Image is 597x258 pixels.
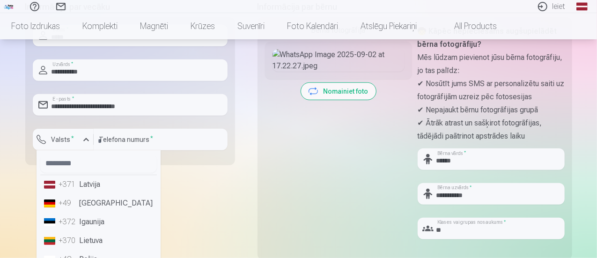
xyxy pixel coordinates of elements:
button: Nomainiet foto [301,83,376,100]
li: Igaunija [40,213,157,231]
a: Krūzes [179,13,226,39]
p: ✔ Nepajaukt bērnu fotogrāfijas grupā [418,103,565,117]
a: Komplekti [71,13,129,39]
img: WhatsApp Image 2025-09-02 at 17.22.27.jpeg [273,49,405,72]
li: [GEOGRAPHIC_DATA] [40,194,157,213]
li: Latvija [40,175,157,194]
li: Lietuva [40,231,157,250]
div: +370 [59,235,78,246]
div: Lauks ir obligāts [33,150,94,158]
div: +372 [59,216,78,228]
a: Atslēgu piekariņi [349,13,428,39]
p: ✔ Ātrāk atrast un sašķirot fotogrāfijas, tādējādi paātrinot apstrādes laiku [418,117,565,143]
p: ✔ Nosūtīt jums SMS ar personalizētu saiti uz fotogrāfijām uzreiz pēc fotosesijas [418,77,565,103]
p: Mēs lūdzam pievienot jūsu bērna fotogrāfiju, jo tas palīdz: [418,51,565,77]
img: /fa1 [4,4,14,9]
a: Suvenīri [226,13,276,39]
div: +371 [59,179,78,190]
button: Valsts* [33,129,94,150]
a: Foto kalendāri [276,13,349,39]
a: Magnēti [129,13,179,39]
div: +49 [59,198,78,209]
a: All products [428,13,508,39]
label: Valsts [48,135,78,144]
